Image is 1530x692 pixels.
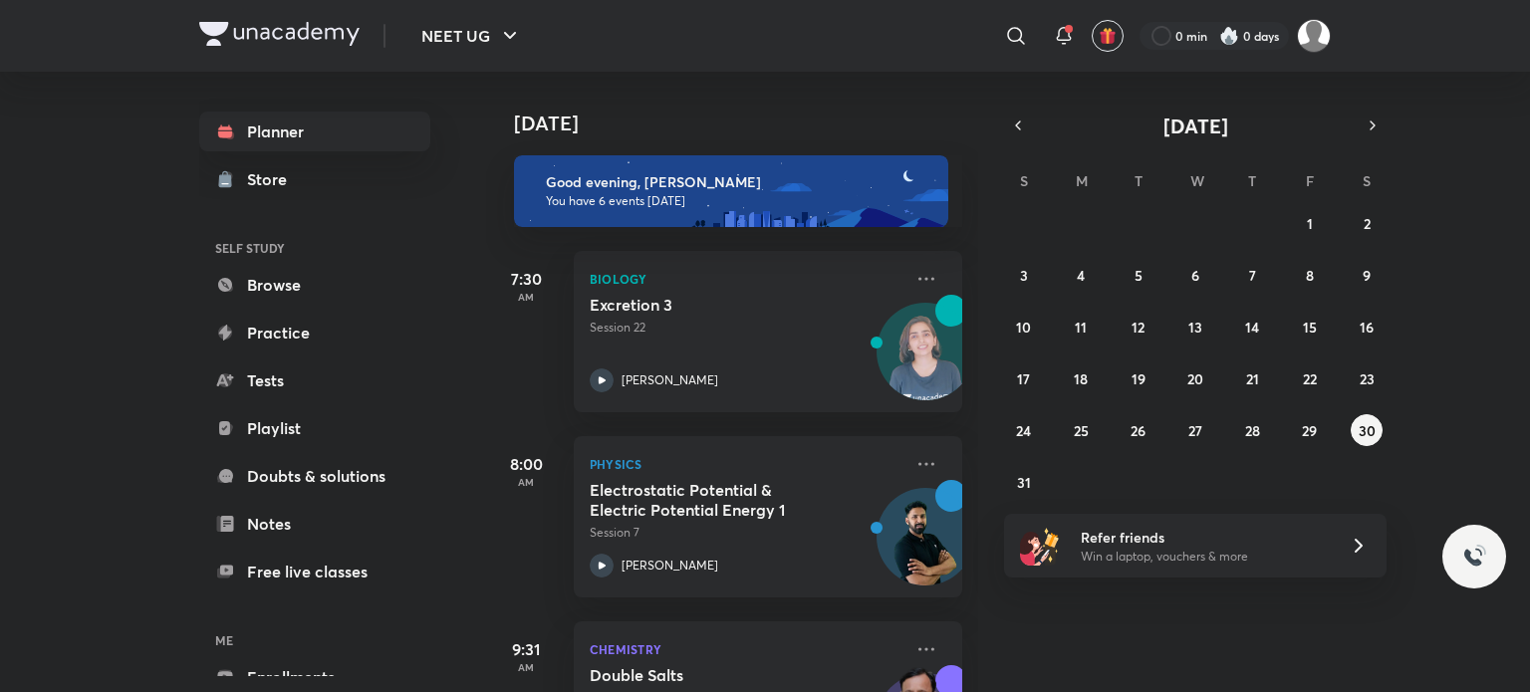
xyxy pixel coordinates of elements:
[1248,171,1256,190] abbr: Thursday
[1076,171,1088,190] abbr: Monday
[1294,259,1326,291] button: August 8, 2025
[590,267,902,291] p: Biology
[514,112,982,135] h4: [DATE]
[1187,369,1203,388] abbr: August 20, 2025
[1363,266,1371,285] abbr: August 9, 2025
[486,637,566,661] h5: 9:31
[199,504,430,544] a: Notes
[1123,414,1154,446] button: August 26, 2025
[1099,27,1117,45] img: avatar
[1306,266,1314,285] abbr: August 8, 2025
[1236,259,1268,291] button: August 7, 2025
[1246,369,1259,388] abbr: August 21, 2025
[1020,526,1060,566] img: referral
[1008,466,1040,498] button: August 31, 2025
[1302,421,1317,440] abbr: August 29, 2025
[199,408,430,448] a: Playlist
[1188,318,1202,337] abbr: August 13, 2025
[590,637,902,661] p: Chemistry
[1065,311,1097,343] button: August 11, 2025
[1294,207,1326,239] button: August 1, 2025
[546,173,930,191] h6: Good evening, [PERSON_NAME]
[486,476,566,488] p: AM
[486,452,566,476] h5: 8:00
[1303,318,1317,337] abbr: August 15, 2025
[199,552,430,591] a: Free live classes
[1077,266,1085,285] abbr: August 4, 2025
[1163,113,1228,139] span: [DATE]
[1016,421,1031,440] abbr: August 24, 2025
[1123,259,1154,291] button: August 5, 2025
[1306,171,1314,190] abbr: Friday
[1363,171,1371,190] abbr: Saturday
[1297,19,1331,53] img: surabhi
[514,155,948,227] img: evening
[199,623,430,657] h6: ME
[199,360,430,400] a: Tests
[1081,548,1326,566] p: Win a laptop, vouchers & more
[1360,318,1374,337] abbr: August 16, 2025
[1020,266,1028,285] abbr: August 3, 2025
[1179,311,1211,343] button: August 13, 2025
[1188,421,1202,440] abbr: August 27, 2025
[878,314,973,409] img: Avatar
[199,265,430,305] a: Browse
[590,524,902,542] p: Session 7
[590,319,902,337] p: Session 22
[1008,414,1040,446] button: August 24, 2025
[1364,214,1371,233] abbr: August 2, 2025
[1132,369,1146,388] abbr: August 19, 2025
[1008,311,1040,343] button: August 10, 2025
[1249,266,1256,285] abbr: August 7, 2025
[199,22,360,46] img: Company Logo
[1351,414,1383,446] button: August 30, 2025
[409,16,534,56] button: NEET UG
[1179,414,1211,446] button: August 27, 2025
[1351,311,1383,343] button: August 16, 2025
[1135,171,1143,190] abbr: Tuesday
[1294,311,1326,343] button: August 15, 2025
[1236,311,1268,343] button: August 14, 2025
[1132,318,1145,337] abbr: August 12, 2025
[878,499,973,594] img: Avatar
[1123,311,1154,343] button: August 12, 2025
[1065,259,1097,291] button: August 4, 2025
[1074,369,1088,388] abbr: August 18, 2025
[1074,421,1089,440] abbr: August 25, 2025
[1294,362,1326,394] button: August 22, 2025
[1008,259,1040,291] button: August 3, 2025
[199,159,430,199] a: Store
[1016,318,1031,337] abbr: August 10, 2025
[590,452,902,476] p: Physics
[199,231,430,265] h6: SELF STUDY
[1236,414,1268,446] button: August 28, 2025
[1236,362,1268,394] button: August 21, 2025
[1135,266,1143,285] abbr: August 5, 2025
[1219,26,1239,46] img: streak
[1191,266,1199,285] abbr: August 6, 2025
[1245,318,1259,337] abbr: August 14, 2025
[1123,362,1154,394] button: August 19, 2025
[590,665,838,685] h5: Double Salts
[1131,421,1146,440] abbr: August 26, 2025
[199,313,430,352] a: Practice
[1190,171,1204,190] abbr: Wednesday
[590,480,838,520] h5: Electrostatic Potential & Electric Potential Energy 1
[1017,473,1031,492] abbr: August 31, 2025
[486,291,566,303] p: AM
[1303,369,1317,388] abbr: August 22, 2025
[1065,362,1097,394] button: August 18, 2025
[1351,362,1383,394] button: August 23, 2025
[622,557,718,575] p: [PERSON_NAME]
[1065,414,1097,446] button: August 25, 2025
[199,112,430,151] a: Planner
[1092,20,1124,52] button: avatar
[247,167,299,191] div: Store
[622,371,718,389] p: [PERSON_NAME]
[1351,207,1383,239] button: August 2, 2025
[1351,259,1383,291] button: August 9, 2025
[1179,259,1211,291] button: August 6, 2025
[1179,362,1211,394] button: August 20, 2025
[1081,527,1326,548] h6: Refer friends
[1245,421,1260,440] abbr: August 28, 2025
